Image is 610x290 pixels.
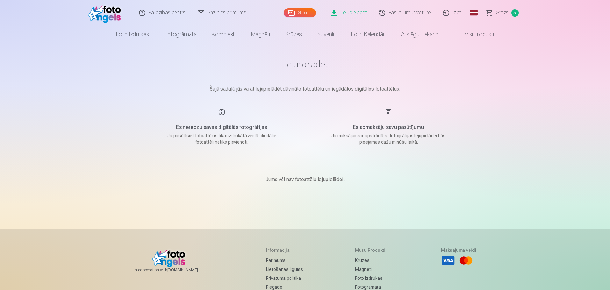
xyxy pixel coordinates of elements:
[393,25,447,43] a: Atslēgu piekariņi
[284,8,316,17] a: Galerija
[511,9,519,17] span: 5
[310,25,343,43] a: Suvenīri
[355,265,389,274] a: Magnēti
[355,247,389,253] h5: Mūsu produkti
[328,132,449,145] p: Ja maksājums ir apstrādāts, fotogrāfijas lejupielādei būs pieejamas dažu minūšu laikā.
[266,265,303,274] a: Lietošanas līgums
[355,274,389,283] a: Foto izdrukas
[108,25,157,43] a: Foto izdrukas
[266,256,303,265] a: Par mums
[441,253,455,267] li: Visa
[447,25,502,43] a: Visi produkti
[204,25,243,43] a: Komplekti
[167,267,213,272] a: [DOMAIN_NAME]
[161,124,282,131] h5: Es neredzu savas digitālās fotogrāfijas
[343,25,393,43] a: Foto kalendāri
[266,247,303,253] h5: Informācija
[496,9,509,17] span: Grozs
[161,132,282,145] p: Ja pasūtīsiet fotoattēlus tikai izdrukātā veidā, digitālie fotoattēli netiks pievienoti.
[266,274,303,283] a: Privātuma politika
[265,176,345,183] p: Jums vēl nav fotoattēlu lejupielādei.
[146,85,464,93] p: Šajā sadaļā jūs varat lejupielādēt dāvināto fotoattēlu un iegādātos digitālos fotoattēlus.
[88,3,125,23] img: /fa1
[278,25,310,43] a: Krūzes
[134,267,213,272] span: In cooperation with
[441,247,476,253] h5: Maksājuma veidi
[459,253,473,267] li: Mastercard
[328,124,449,131] h5: Es apmaksāju savu pasūtījumu
[355,256,389,265] a: Krūzes
[243,25,278,43] a: Magnēti
[146,59,464,70] h1: Lejupielādēt
[157,25,204,43] a: Fotogrāmata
